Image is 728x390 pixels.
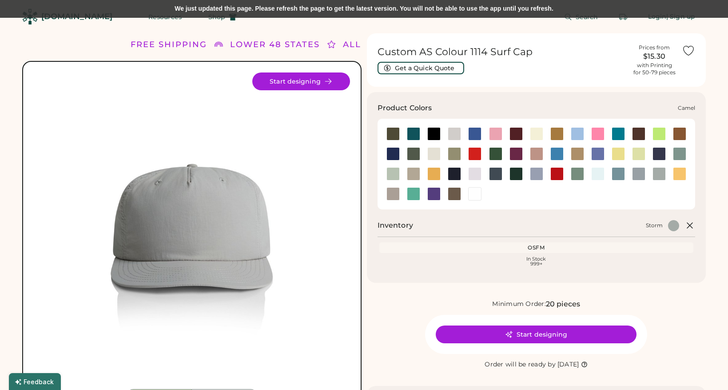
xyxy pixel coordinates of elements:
[492,300,546,309] div: Minimum Order:
[557,360,579,369] div: [DATE]
[131,39,207,51] div: FREE SHIPPING
[381,257,692,266] div: In Stock 999+
[343,39,405,51] div: ALL ORDERS
[576,14,598,20] span: Search
[686,350,724,388] iframe: Front Chat
[378,220,413,231] h2: Inventory
[678,105,695,112] div: Camel
[378,62,464,74] button: Get a Quick Quote
[546,299,580,310] div: 20 pieces
[34,72,350,389] div: 1114 Style Image
[208,14,225,20] span: Shop
[633,62,676,76] div: with Printing for 50-79 pieces
[639,44,670,51] div: Prices from
[436,326,637,343] button: Start designing
[378,46,627,58] h1: Custom AS Colour 1114 Surf Cap
[378,103,432,113] h3: Product Colors
[485,360,556,369] div: Order will be ready by
[230,39,320,51] div: LOWER 48 STATES
[632,51,676,62] div: $15.30
[381,244,692,251] div: OSFM
[646,222,663,229] div: Storm
[34,72,350,389] img: 1114 - Storm Front Image
[252,72,350,90] button: Start designing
